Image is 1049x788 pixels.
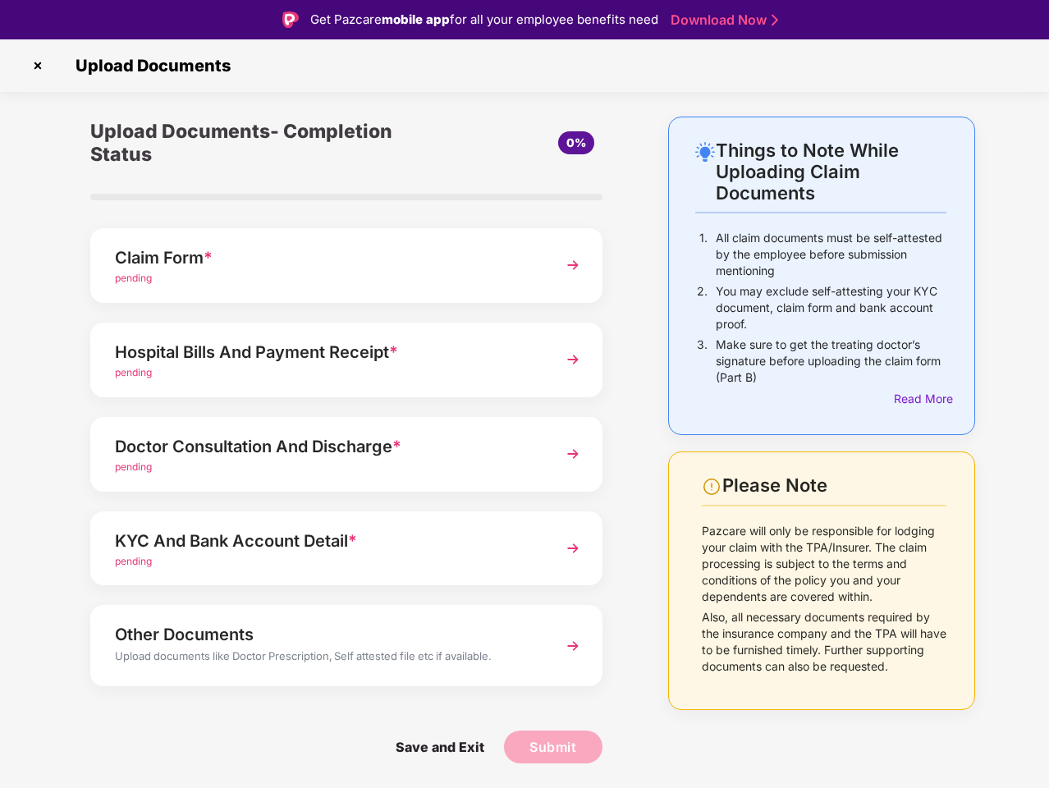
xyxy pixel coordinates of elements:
[115,621,539,648] div: Other Documents
[558,250,588,280] img: svg+xml;base64,PHN2ZyBpZD0iTmV4dCIgeG1sbnM9Imh0dHA6Ly93d3cudzMub3JnLzIwMDAvc3ZnIiB3aWR0aD0iMzYiIG...
[115,366,152,378] span: pending
[115,339,539,365] div: Hospital Bills And Payment Receipt
[716,283,946,332] p: You may exclude self-attesting your KYC document, claim form and bank account proof.
[115,555,152,567] span: pending
[558,439,588,469] img: svg+xml;base64,PHN2ZyBpZD0iTmV4dCIgeG1sbnM9Imh0dHA6Ly93d3cudzMub3JnLzIwMDAvc3ZnIiB3aWR0aD0iMzYiIG...
[699,230,708,279] p: 1.
[558,631,588,661] img: svg+xml;base64,PHN2ZyBpZD0iTmV4dCIgeG1sbnM9Imh0dHA6Ly93d3cudzMub3JnLzIwMDAvc3ZnIiB3aWR0aD0iMzYiIG...
[697,337,708,386] p: 3.
[697,283,708,332] p: 2.
[671,11,773,29] a: Download Now
[25,53,51,79] img: svg+xml;base64,PHN2ZyBpZD0iQ3Jvc3MtMzJ4MzIiIHhtbG5zPSJodHRwOi8vd3d3LnczLm9yZy8yMDAwL3N2ZyIgd2lkdG...
[310,10,658,30] div: Get Pazcare for all your employee benefits need
[702,609,946,675] p: Also, all necessary documents required by the insurance company and the TPA will have to be furni...
[702,477,721,497] img: svg+xml;base64,PHN2ZyBpZD0iV2FybmluZ18tXzI0eDI0IiBkYXRhLW5hbWU9Ildhcm5pbmcgLSAyNHgyNCIgeG1sbnM9Im...
[558,345,588,374] img: svg+xml;base64,PHN2ZyBpZD0iTmV4dCIgeG1sbnM9Imh0dHA6Ly93d3cudzMub3JnLzIwMDAvc3ZnIiB3aWR0aD0iMzYiIG...
[379,731,501,763] span: Save and Exit
[115,528,539,554] div: KYC And Bank Account Detail
[894,390,946,408] div: Read More
[115,433,539,460] div: Doctor Consultation And Discharge
[566,135,586,149] span: 0%
[695,142,715,162] img: svg+xml;base64,PHN2ZyB4bWxucz0iaHR0cDovL3d3dy53My5vcmcvMjAwMC9zdmciIHdpZHRoPSIyNC4wOTMiIGhlaWdodD...
[772,11,778,29] img: Stroke
[115,460,152,473] span: pending
[59,56,239,76] span: Upload Documents
[716,337,946,386] p: Make sure to get the treating doctor’s signature before uploading the claim form (Part B)
[558,534,588,563] img: svg+xml;base64,PHN2ZyBpZD0iTmV4dCIgeG1sbnM9Imh0dHA6Ly93d3cudzMub3JnLzIwMDAvc3ZnIiB3aWR0aD0iMzYiIG...
[90,117,432,169] div: Upload Documents- Completion Status
[115,245,539,271] div: Claim Form
[716,230,946,279] p: All claim documents must be self-attested by the employee before submission mentioning
[722,474,946,497] div: Please Note
[702,523,946,605] p: Pazcare will only be responsible for lodging your claim with the TPA/Insurer. The claim processin...
[115,272,152,284] span: pending
[115,648,539,669] div: Upload documents like Doctor Prescription, Self attested file etc if available.
[504,731,602,763] button: Submit
[382,11,450,27] strong: mobile app
[716,140,946,204] div: Things to Note While Uploading Claim Documents
[282,11,299,28] img: Logo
